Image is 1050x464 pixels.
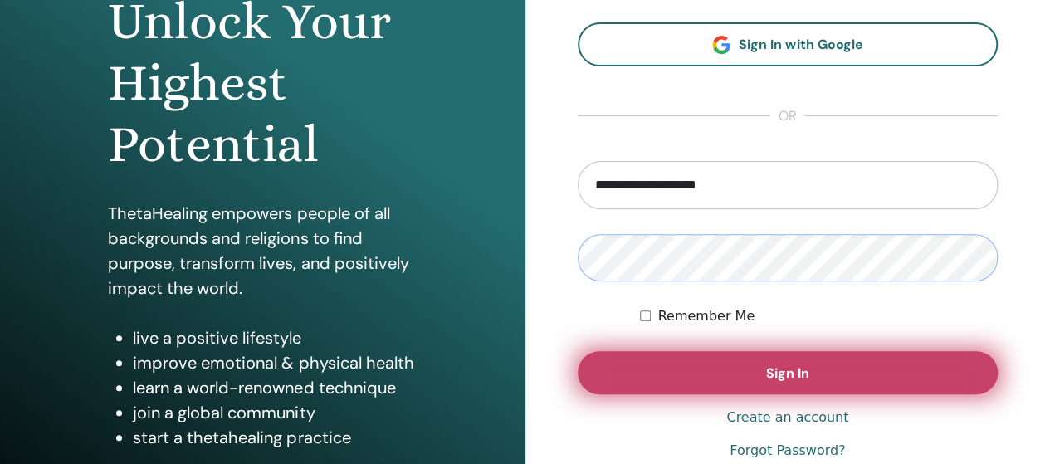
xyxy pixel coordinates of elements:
[578,22,999,66] a: Sign In with Google
[657,306,755,326] label: Remember Me
[640,306,998,326] div: Keep me authenticated indefinitely or until I manually logout
[133,325,417,350] li: live a positive lifestyle
[578,351,999,394] button: Sign In
[133,400,417,425] li: join a global community
[730,441,845,461] a: Forgot Password?
[766,364,809,382] span: Sign In
[133,350,417,375] li: improve emotional & physical health
[726,408,848,427] a: Create an account
[133,375,417,400] li: learn a world-renowned technique
[133,425,417,450] li: start a thetahealing practice
[739,36,862,53] span: Sign In with Google
[770,106,805,126] span: or
[108,201,417,300] p: ThetaHealing empowers people of all backgrounds and religions to find purpose, transform lives, a...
